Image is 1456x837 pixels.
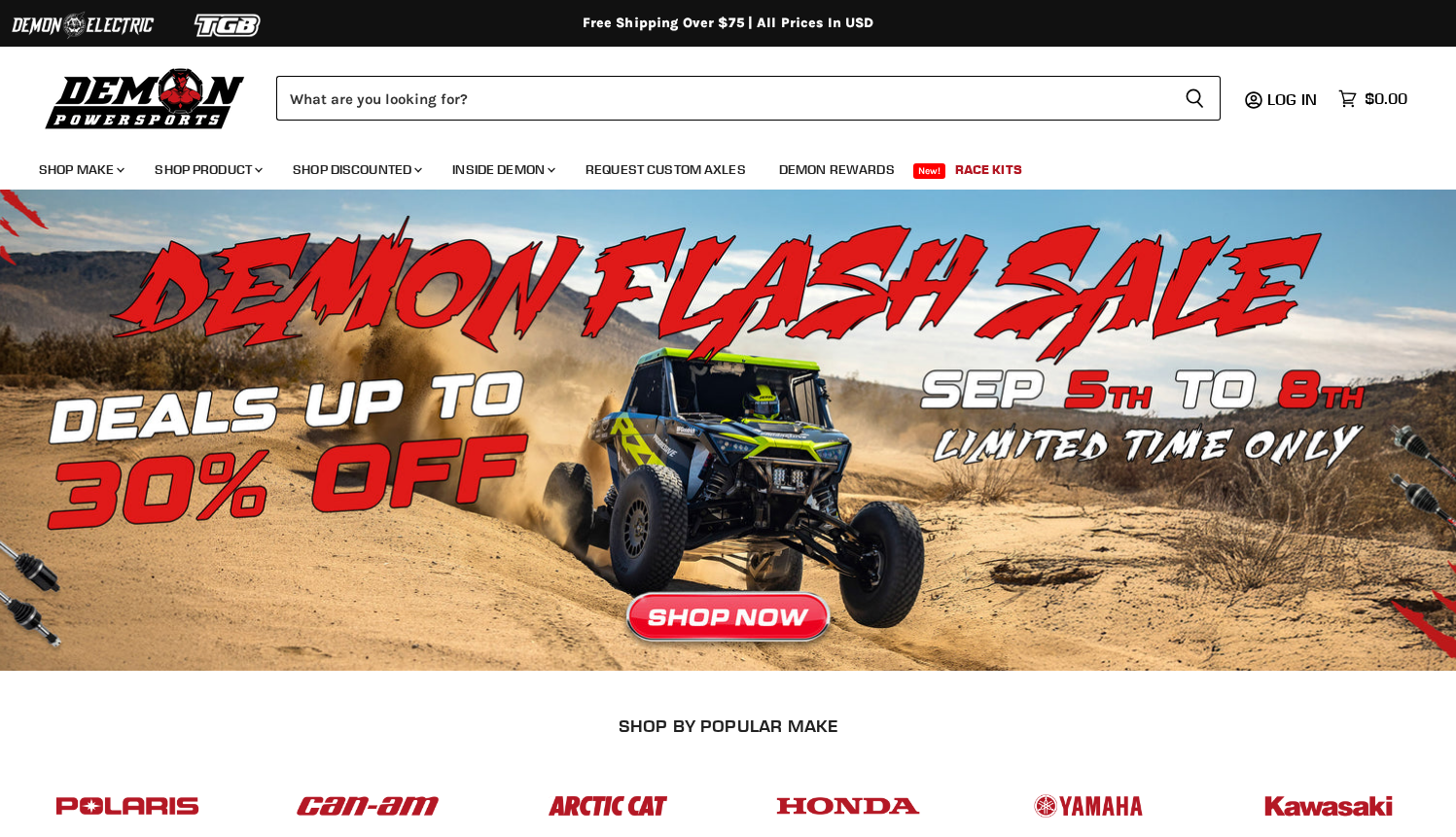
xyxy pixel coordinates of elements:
a: Inside Demon [438,150,567,190]
img: Demon Powersports [39,63,252,132]
span: New! [913,163,946,179]
h2: SHOP BY POPULAR MAKE [24,715,1433,736]
input: Search [276,76,1169,121]
a: Race Kits [941,150,1037,190]
span: Log in [1267,89,1317,109]
a: Shop Make [24,150,136,190]
a: Log in [1259,90,1329,108]
img: POPULAR_MAKE_logo_4_4923a504-4bac-4306-a1be-165a52280178.jpg [772,777,924,836]
a: Shop Discounted [278,150,434,190]
img: POPULAR_MAKE_logo_2_dba48cf1-af45-46d4-8f73-953a0f002620.jpg [52,777,203,836]
img: POPULAR_MAKE_logo_1_adc20308-ab24-48c4-9fac-e3c1a623d575.jpg [292,777,444,836]
span: $0.00 [1365,89,1407,108]
img: POPULAR_MAKE_logo_6_76e8c46f-2d1e-4ecc-b320-194822857d41.jpg [1253,777,1404,836]
ul: Main menu [24,142,1403,190]
img: POPULAR_MAKE_logo_5_20258e7f-293c-4aac-afa8-159eaa299126.jpg [1012,777,1164,836]
button: Search [1169,76,1221,121]
form: Product [276,76,1221,121]
img: TGB Logo 2 [156,7,302,44]
a: Request Custom Axles [571,150,761,190]
a: $0.00 [1329,85,1417,113]
img: POPULAR_MAKE_logo_3_027535af-6171-4c5e-a9bc-f0eccd05c5d6.jpg [532,777,684,836]
img: Demon Electric Logo 2 [10,7,156,44]
a: Demon Rewards [764,150,909,190]
a: Shop Product [140,150,274,190]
